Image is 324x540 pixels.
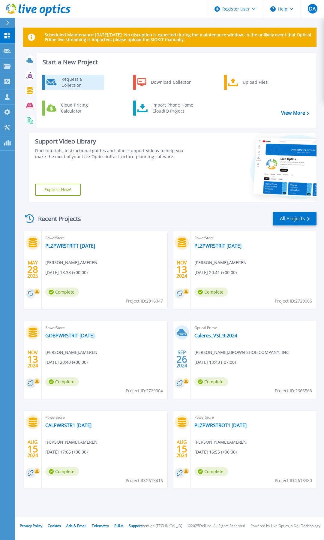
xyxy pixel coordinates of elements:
a: Upload Files [224,75,286,90]
span: [DATE] 17:06 (+00:00) [45,449,88,455]
a: PLZPWRSTRIT1 [DATE] [45,243,95,249]
span: Complete [45,377,79,386]
a: All Projects [273,212,316,225]
span: [PERSON_NAME] , BROWN SHOE COMPANY, INC [194,349,289,356]
div: NOV 2024 [176,258,187,280]
span: [DATE] 13:43 (-07:00) [194,359,236,366]
span: 26 [176,357,187,362]
span: PowerStore [194,414,313,421]
a: Request a Collection [42,75,104,90]
span: Complete [45,467,79,476]
span: [DATE] 20:41 (+00:00) [194,269,237,276]
span: Project ID: 2666563 [275,388,312,394]
h3: Start a New Project [43,59,309,65]
div: Import Phone Home CloudIQ Project [149,102,196,114]
span: Project ID: 2916047 [126,298,163,304]
a: Cookies [48,523,61,528]
span: [PERSON_NAME] , AMEREN [194,259,247,266]
span: [DATE] 16:55 (+00:00) [194,449,237,455]
span: [PERSON_NAME] , AMEREN [45,439,97,445]
span: 15 [176,446,187,451]
span: 13 [27,357,38,362]
a: PLZPWRSTROT1 [DATE] [194,422,247,428]
span: 15 [27,446,38,451]
span: PowerStore [45,324,164,331]
a: GOBPWRSTRIT [DATE] [45,333,94,339]
a: Download Collector [133,75,195,90]
span: Project ID: 2729006 [275,298,312,304]
a: Telemetry [92,523,109,528]
a: Ads & Email [66,523,86,528]
div: Recent Projects [23,211,89,226]
span: DA [309,6,316,11]
div: Request a Collection [58,76,102,88]
a: Caleres_VSI_9-2024 [194,333,237,339]
span: Complete [45,288,79,297]
div: Cloud Pricing Calculator [58,102,102,114]
span: PowerStore [194,235,313,241]
div: Upload Files [240,76,284,88]
span: [PERSON_NAME] , AMEREN [45,349,97,356]
span: 13 [176,267,187,272]
span: Complete [194,288,228,297]
div: Find tutorials, instructional guides and other support videos to help you make the most of your L... [35,148,184,160]
a: Support [129,523,142,528]
div: AUG 2024 [176,438,187,460]
div: Download Collector [148,76,193,88]
span: Complete [194,467,228,476]
span: Project ID: 2729004 [126,388,163,394]
div: SEP 2024 [176,348,187,370]
span: Project ID: 2613416 [126,477,163,484]
a: View More [281,110,309,116]
a: Cloud Pricing Calculator [42,101,104,116]
div: AUG 2024 [27,438,38,460]
li: © 2025 Dell Inc. All Rights Reserved [188,524,245,528]
li: Powered by Live Optics, a Dell Technology [250,524,320,528]
div: NOV 2024 [27,348,38,370]
span: 28 [27,267,38,272]
a: PLZPWRSTRIT [DATE] [194,243,241,249]
span: PowerStore [45,235,164,241]
a: Explore Now! [35,184,81,196]
div: Support Video Library [35,137,184,145]
li: Version: [TECHNICAL_ID] [142,524,182,528]
p: Scheduled Maintenance [DATE][DATE]: No disruption is expected during the maintenance window. In t... [45,32,312,42]
span: [PERSON_NAME] , AMEREN [45,259,97,266]
span: [PERSON_NAME] , AMEREN [194,439,247,445]
span: Optical Prime [194,324,313,331]
span: [DATE] 18:38 (+00:00) [45,269,88,276]
span: PowerStore [45,414,164,421]
span: Complete [194,377,228,386]
a: EULA [114,523,123,528]
a: CALPWRSTR1 [DATE] [45,422,91,428]
a: Privacy Policy [20,523,42,528]
span: [DATE] 20:40 (+00:00) [45,359,88,366]
div: MAY 2025 [27,258,38,280]
span: Project ID: 2613380 [275,477,312,484]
